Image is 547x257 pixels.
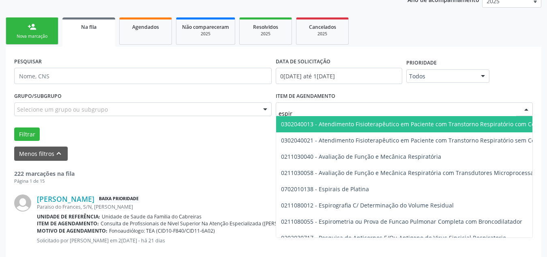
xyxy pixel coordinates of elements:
[101,220,305,227] span: Consulta de Profissionais de Nivel Superior Na Atenção Especializada ([PERSON_NAME])
[54,149,63,158] i: keyboard_arrow_up
[28,22,36,31] div: person_add
[276,55,330,68] label: DATA DE SOLICITAÇÃO
[14,68,272,84] input: Nome, CNS
[37,220,99,227] b: Item de agendamento:
[14,90,62,102] label: Grupo/Subgrupo
[182,24,229,30] span: Não compareceram
[14,127,40,141] button: Filtrar
[276,90,335,102] label: Item de agendamento
[281,201,454,209] span: 0211080012 - Espirografia C/ Determinação do Volume Residual
[406,57,437,69] label: Prioridade
[109,227,215,234] span: Fonoaudiólogo: TEA (CID10-F840/CID11-6A02)
[37,213,100,220] b: Unidade de referência:
[276,68,402,84] input: Selecione um intervalo
[37,194,94,203] a: [PERSON_NAME]
[279,105,517,121] input: Selecionar procedimento
[281,169,543,177] span: 0211030058 - Avaliação de Função e Mecânica Respiratória com Transdutores Microprocessados
[132,24,159,30] span: Agendados
[17,105,108,114] span: Selecione um grupo ou subgrupo
[81,24,97,30] span: Na fila
[14,178,75,185] div: Página 1 de 15
[14,147,68,161] button: Menos filtroskeyboard_arrow_up
[281,234,506,242] span: 0202030717 - Pesquisa de Anticorpos E/Ou Antigeno do Virus Sincicial Respiratorio
[14,55,42,68] label: PESQUISAR
[37,237,411,244] p: Solicitado por [PERSON_NAME] em 2[DATE] - há 21 dias
[14,194,31,212] img: img
[409,72,473,80] span: Todos
[12,33,52,39] div: Nova marcação
[302,31,343,37] div: 2025
[182,31,229,37] div: 2025
[309,24,336,30] span: Cancelados
[253,24,278,30] span: Resolvidos
[281,185,369,193] span: 0702010138 - Espirais de Platina
[14,170,75,177] strong: 222 marcações na fila
[102,213,202,220] span: Unidade de Saude da Familia do Cabreiras
[37,227,107,234] b: Motivo de agendamento:
[37,203,411,210] div: Paraiso do Frances, S/N, [PERSON_NAME]
[97,195,140,203] span: Baixa Prioridade
[245,31,286,37] div: 2025
[281,153,441,160] span: 0211030040 - Avaliação de Função e Mecânica Respiratória
[281,218,522,225] span: 0211080055 - Espirometria ou Prova de Funcao Pulmonar Completa com Broncodilatador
